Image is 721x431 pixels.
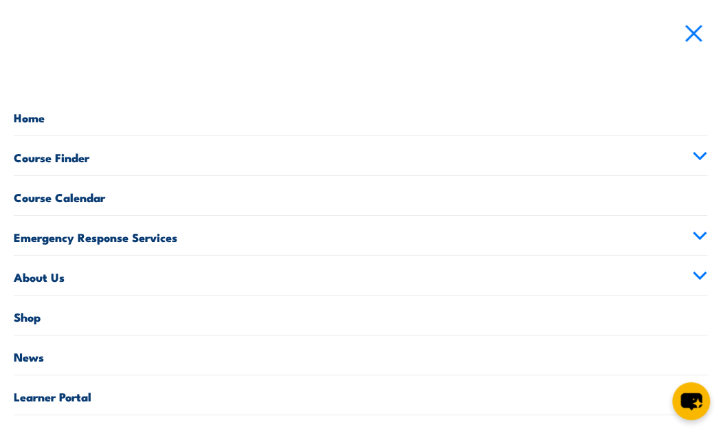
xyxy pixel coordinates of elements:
button: chat-button [672,382,710,420]
a: Home [14,96,707,135]
a: Shop [14,296,707,335]
a: About Us [14,256,707,295]
a: Emergency Response Services [14,216,707,255]
a: Course Finder [14,136,707,175]
a: Course Calendar [14,176,707,215]
a: News [14,335,707,375]
a: Learner Portal [14,375,707,415]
